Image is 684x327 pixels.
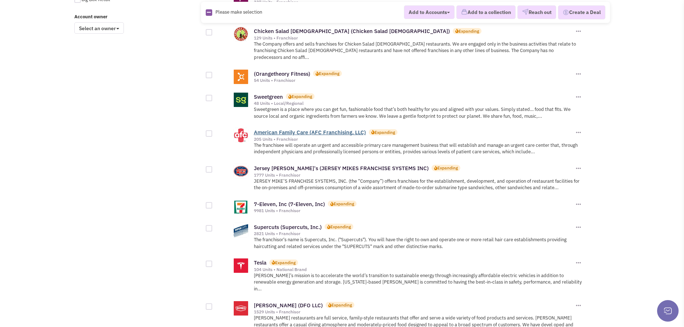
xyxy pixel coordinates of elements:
button: Add to a collection [456,6,516,19]
a: American Family Care (AFC Franchising, LLC) [254,129,366,136]
div: 9981 Units • Franchisor [254,208,574,214]
a: (Orangetheory Fitness) [254,70,310,77]
img: VectorPaper_Plane.png [522,9,529,15]
button: Reach out [517,6,556,19]
div: Expanding [292,93,312,99]
div: Expanding [319,70,339,76]
div: Expanding [459,28,479,34]
span: Select an owner [74,22,124,34]
p: The franchisee will operate an urgent and accessible primary care management business that will e... [254,142,582,155]
p: The franchisor's name is Supercuts, Inc. ("Supercuts"). You will have the right to own and operat... [254,237,582,250]
span: Please make selection [215,9,262,15]
label: Account owner [74,14,201,20]
img: Deal-Dollar.png [563,9,569,17]
div: Expanding [275,260,296,266]
div: 54 Units • Franchisor [254,78,574,83]
button: Create a Deal [558,5,605,20]
div: 48 Units • Local/Regional [254,101,574,106]
a: 7-Eleven, Inc (7-Eleven, Inc) [254,201,325,207]
div: Expanding [330,224,351,230]
a: Sweetgreen [254,93,283,100]
a: Supercuts (Supercuts, Inc.) [254,224,322,230]
div: Expanding [437,165,458,171]
a: Jersey [PERSON_NAME]'s (JERSEY MIKES FRANCHISE SYSTEMS INC) [254,165,429,172]
div: Expanding [334,201,354,207]
a: Chicken Salad [DEMOGRAPHIC_DATA] (Chicken Salad [DEMOGRAPHIC_DATA]) [254,28,450,34]
div: 104 Units • National Brand [254,267,574,272]
a: Tesla [254,259,266,266]
button: Add to Accounts [404,5,455,19]
div: 2821 Units • Franchisor [254,231,574,237]
a: [PERSON_NAME] (DFO LLC) [254,302,323,309]
div: Expanding [331,302,352,308]
div: 1777 Units • Franchisor [254,172,574,178]
p: JERSEY MIKE’S FRANCHISE SYSTEMS, INC. (the “Company”) offers franchises for the establishment, de... [254,178,582,191]
p: The Company offers and sells franchises for Chicken Salad [DEMOGRAPHIC_DATA] restaurants. We are ... [254,41,582,61]
div: 1529 Units • Franchisor [254,309,574,315]
p: [PERSON_NAME]’s mission is to accelerate the world’s transition to sustainable energy through inc... [254,272,582,293]
img: icon-collection-lavender.png [461,9,467,15]
img: Rectangle.png [206,9,212,16]
p: Sweetgreen is a place where you can get fun, fashionable food that’s both healthy for you and ali... [254,106,582,120]
div: Expanding [374,129,395,135]
div: 205 Units • Franchisor [254,136,574,142]
div: 129 Units • Franchisor [254,35,574,41]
